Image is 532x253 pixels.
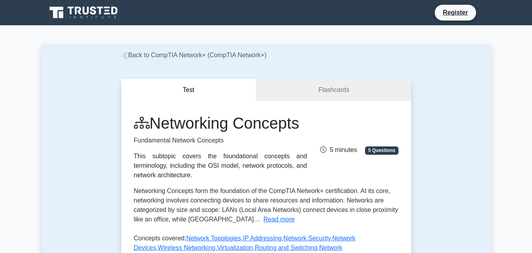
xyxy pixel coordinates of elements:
a: Routing and Switching [255,244,317,251]
a: Back to CompTIA Network+ (CompTIA Network+) [121,52,267,58]
a: Network Topologies [186,235,241,242]
span: 5 Questions [365,146,398,154]
span: Networking Concepts form the foundation of the CompTIA Network+ certification. At its core, netwo... [134,187,398,223]
a: Virtualization [217,244,253,251]
a: Register [438,7,473,17]
div: This subtopic covers the foundational concepts and terminology, including the OSI model, network ... [134,152,307,180]
a: IP Addressing [243,235,282,242]
a: Flashcards [256,79,411,101]
a: Network Security [284,235,331,242]
button: Test [121,79,257,101]
h1: Networking Concepts [134,114,307,133]
button: Read more [263,215,295,224]
a: Wireless Networking [158,244,215,251]
span: 5 minutes [320,146,357,153]
p: Fundamental Network Concepts [134,136,307,145]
